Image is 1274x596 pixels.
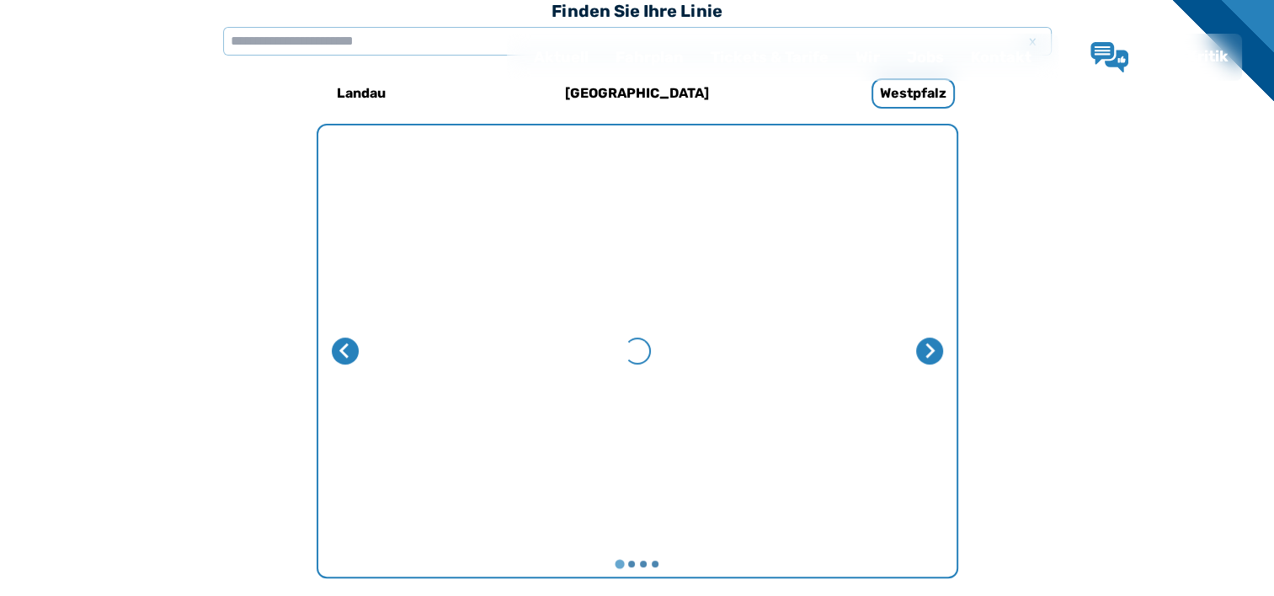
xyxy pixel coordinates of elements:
a: Aktuell [520,35,602,79]
a: QNV Logo [54,40,120,74]
a: Landau [249,73,473,114]
img: QNV Logo [54,45,120,69]
a: Kontakt [957,35,1045,79]
a: Tickets & Tarife [697,35,842,79]
span: x [1021,31,1045,51]
a: Fahrplan [602,35,697,79]
button: Gehe zu Seite 2 [628,561,635,567]
button: Gehe zu Seite 1 [615,560,624,569]
button: Letzte Seite [332,338,359,365]
h6: Westpfalz [872,78,955,109]
h6: [GEOGRAPHIC_DATA] [558,80,716,107]
span: Lob & Kritik [1142,47,1229,66]
button: Gehe zu Seite 4 [652,561,658,567]
ul: Wählen Sie eine Seite zum Anzeigen [318,558,957,570]
a: Wir [842,35,893,79]
li: 1 von 4 [318,125,957,577]
div: My Favorite Images [318,125,957,577]
a: [GEOGRAPHIC_DATA] [525,73,749,114]
a: Lob & Kritik [1090,42,1229,72]
h6: Landau [330,80,392,107]
a: Jobs [893,35,957,79]
button: Nächste Seite [916,338,943,365]
a: Westpfalz [802,73,1026,114]
button: Gehe zu Seite 3 [640,561,647,567]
